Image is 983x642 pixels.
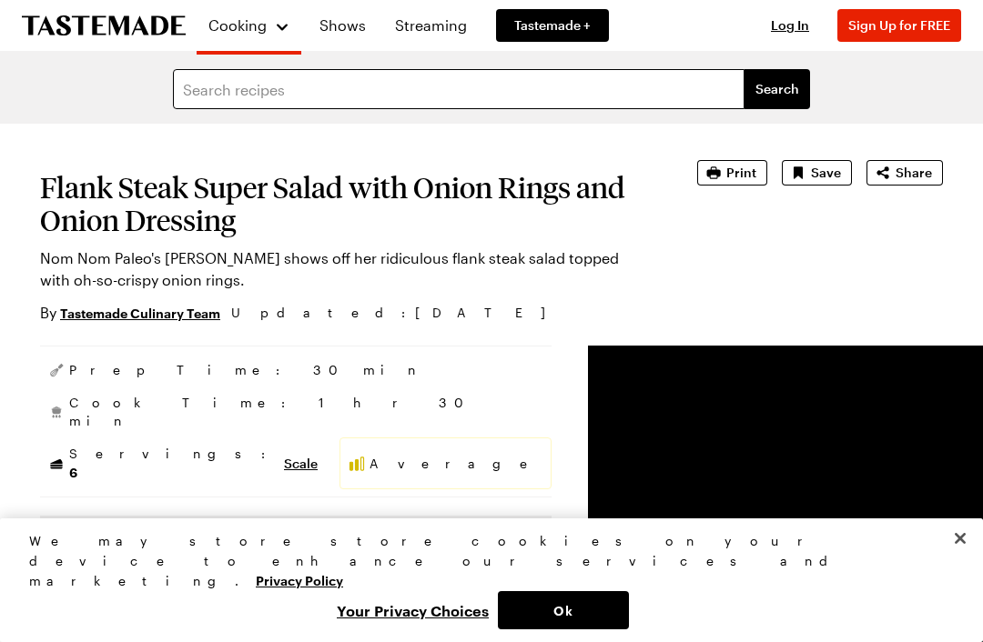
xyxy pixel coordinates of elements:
[22,15,186,36] a: To Tastemade Home Page
[754,16,826,35] button: Log In
[69,394,544,430] span: Cook Time: 1 hr 30 min
[940,518,980,558] button: Close
[40,171,646,236] h1: Flank Steak Super Salad with Onion Rings and Onion Dressing
[69,445,275,482] span: Servings:
[498,591,629,629] button: Ok
[29,531,938,629] div: Privacy
[208,7,290,44] button: Cooking
[697,160,767,186] button: Print
[514,16,591,35] span: Tastemade +
[40,247,646,291] p: Nom Nom Paleo's [PERSON_NAME] shows off her ridiculous flank steak salad topped with oh-so-crispy...
[173,69,745,109] input: Search recipes
[896,164,932,182] span: Share
[745,69,810,109] button: filters
[848,17,950,33] span: Sign Up for FREE
[370,455,543,473] span: Average
[496,9,609,42] a: Tastemade +
[755,80,799,98] span: Search
[256,571,343,588] a: More information about your privacy, opens in a new tab
[811,164,841,182] span: Save
[866,160,943,186] button: Share
[29,531,938,591] div: We may store store cookies on your device to enhance our services and marketing.
[69,361,422,379] span: Prep Time: 30 min
[208,16,267,34] span: Cooking
[771,17,809,33] span: Log In
[837,9,961,42] button: Sign Up for FREE
[231,303,563,323] span: Updated : [DATE]
[69,463,77,480] span: 6
[328,591,498,629] button: Your Privacy Choices
[284,455,318,473] button: Scale
[40,302,220,324] p: By
[60,303,220,323] a: Tastemade Culinary Team
[726,164,756,182] span: Print
[782,160,852,186] button: Save recipe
